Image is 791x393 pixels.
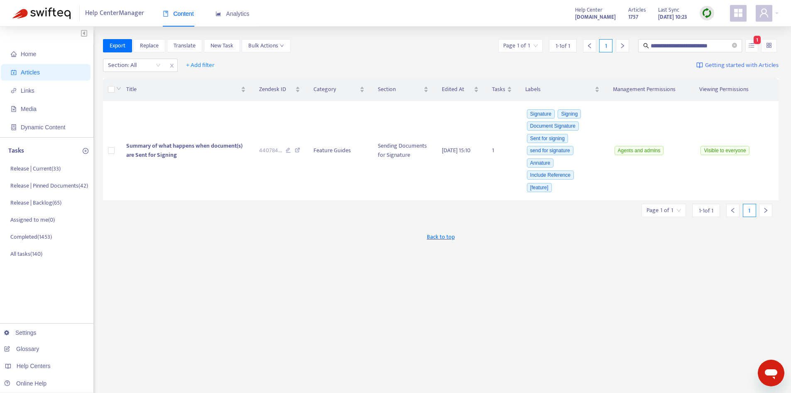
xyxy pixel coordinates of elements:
p: All tasks ( 140 ) [10,250,42,258]
span: 1 [754,36,761,44]
a: [DOMAIN_NAME] [575,12,616,22]
td: Sending Documents for Signature [371,101,435,201]
button: Bulk Actionsdown [242,39,291,52]
button: unordered-list [745,39,758,52]
span: search [643,43,649,49]
span: Sent for signing [527,134,568,143]
span: account-book [11,69,17,75]
span: appstore [733,8,743,18]
span: Back to top [427,232,455,241]
span: Export [110,41,125,50]
span: Articles [21,69,40,76]
span: left [730,208,736,213]
p: Release | Pinned Documents ( 42 ) [10,181,88,190]
p: Assigned to me ( 0 ) [10,215,55,224]
span: down [116,86,121,91]
th: Edited At [435,78,485,101]
span: Section [378,85,422,94]
button: + Add filter [180,59,221,72]
span: Annature [527,158,554,168]
span: Agents and admins [615,146,664,155]
th: Management Permissions [606,78,693,101]
span: Labels [525,85,593,94]
span: Media [21,106,37,112]
span: Title [126,85,239,94]
span: Translate [174,41,196,50]
span: Visible to everyone [700,146,749,155]
span: close [167,61,177,71]
span: 1 - 1 of 1 [699,206,713,215]
span: home [11,51,17,57]
span: Content [163,10,194,17]
span: Last Sync [658,5,679,15]
p: Completed ( 1453 ) [10,232,52,241]
span: Help Center Manager [85,5,144,21]
td: 1 [485,101,519,201]
span: New Task [211,41,233,50]
span: plus-circle [83,148,88,154]
strong: [DATE] 10:23 [658,12,687,22]
span: Getting started with Articles [705,61,779,70]
span: Zendesk ID [259,85,294,94]
span: Category [313,85,358,94]
span: right [620,43,625,49]
td: Feature Guides [307,101,371,201]
span: Help Center [575,5,602,15]
span: file-image [11,106,17,112]
span: Tasks [492,85,505,94]
p: Release | Current ( 33 ) [10,164,61,173]
a: Glossary [4,346,39,352]
th: Zendesk ID [252,78,307,101]
th: Category [307,78,371,101]
span: Summary of what happens when document(s) are Sent for Signing [126,141,242,160]
span: Analytics [216,10,250,17]
span: close-circle [732,43,737,48]
p: Release | Backlog ( 65 ) [10,198,61,207]
a: Getting started with Articles [696,59,779,72]
span: book [163,11,169,17]
iframe: Button to launch messaging window [758,360,784,386]
span: 1 - 1 of 1 [556,42,570,50]
span: Dynamic Content [21,124,65,131]
th: Labels [519,78,606,101]
a: Settings [4,329,37,336]
span: 440784 ... [259,146,282,155]
span: left [587,43,593,49]
span: container [11,124,17,130]
button: Translate [167,39,202,52]
span: [feature] [527,183,552,192]
span: Signature [527,109,555,119]
th: Section [371,78,435,101]
th: Tasks [485,78,519,101]
th: Title [120,78,252,101]
span: area-chart [216,11,221,17]
span: Edited At [442,85,472,94]
span: link [11,88,17,94]
span: unordered-list [749,42,754,48]
span: Articles [628,5,646,15]
div: 1 [599,39,612,52]
span: Replace [140,41,159,50]
span: down [280,44,284,48]
p: Tasks [8,146,24,156]
span: Links [21,87,34,94]
span: Document Signature [527,121,579,131]
span: [DATE] 15:10 [442,146,470,155]
button: Replace [133,39,165,52]
strong: 1757 [628,12,638,22]
a: Online Help [4,380,47,387]
span: Home [21,51,36,57]
span: Help Centers [17,363,51,369]
img: sync.dc5367851b00ba804db3.png [702,8,712,18]
img: Swifteq [12,7,71,19]
span: close-circle [732,42,737,50]
span: right [763,208,769,213]
div: 1 [743,204,756,217]
span: send for signature [527,146,573,155]
span: + Add filter [186,60,215,70]
span: Signing [558,109,581,119]
span: user [759,8,769,18]
img: image-link [696,62,703,69]
span: Include Reference [527,171,574,180]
